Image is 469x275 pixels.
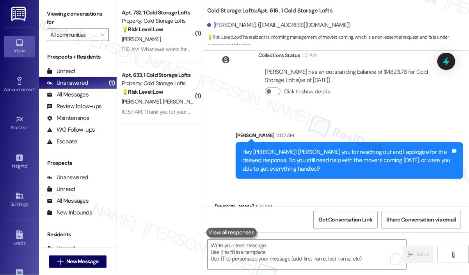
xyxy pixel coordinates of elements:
[122,36,161,43] span: [PERSON_NAME]
[275,131,294,139] div: 11:02 AM
[163,98,202,105] span: [PERSON_NAME]
[382,211,461,229] button: Share Conversation via email
[417,250,429,259] span: Send
[4,113,35,134] a: Site Visit •
[208,240,406,269] textarea: To enrich screen reader interactions, please activate Accessibility in Grammarly extension settings
[313,211,377,229] button: Get Conversation Link
[242,148,451,173] div: Hey [PERSON_NAME]! [PERSON_NAME] you for reaching out and I apologize for the delayed response. D...
[4,228,35,249] a: Leads
[4,36,35,57] a: Inbox
[215,202,419,213] div: [PERSON_NAME]
[47,245,75,253] div: Unread
[57,259,63,265] i: 
[122,17,194,25] div: Property: Cold Storage Lofts
[207,33,469,50] span: : The resident is informing management of movers coming, which is a non-essential request and fal...
[300,51,316,59] div: 1:51 AM
[387,216,456,224] span: Share Conversation via email
[11,7,27,21] img: ResiDesk Logo
[284,87,330,96] label: Click to show details
[47,79,88,87] div: Unanswered
[254,202,272,211] div: 11:31 AM
[258,51,300,59] div: Collections Status
[207,7,332,15] b: Cold Storage Lofts: Apt. 616, 1 Cold Storage Lofts
[47,67,75,75] div: Unread
[47,8,109,29] label: Viewing conversations for
[39,159,117,167] div: Prospects
[47,197,89,205] div: All Messages
[35,86,36,91] span: •
[47,185,75,193] div: Unread
[47,173,88,182] div: Unanswered
[122,26,163,33] strong: 💡 Risk Level: Low
[236,131,463,142] div: [PERSON_NAME]
[47,137,77,146] div: Escalate
[27,162,28,168] span: •
[122,9,194,17] div: Apt. 732, 1 Cold Storage Lofts
[122,46,196,53] div: 11:16 AM: What ever works for him
[207,21,351,29] div: [PERSON_NAME]. ([EMAIL_ADDRESS][DOMAIN_NAME])
[47,126,95,134] div: WO Follow-ups
[122,79,194,87] div: Property: Cold Storage Lofts
[207,34,240,40] strong: 💡 Risk Level: Low
[403,246,434,263] button: Send
[39,230,117,239] div: Residents
[122,71,194,79] div: Apt. 633, 1 Cold Storage Lofts
[122,98,163,105] span: [PERSON_NAME]
[39,53,117,61] div: Prospects + Residents
[50,29,96,41] input: All communities
[318,216,372,224] span: Get Conversation Link
[265,68,436,85] div: [PERSON_NAME] has an outstanding balance of $4823.76 for Cold Storage Lofts (as of [DATE])
[47,209,92,217] div: New Inbounds
[66,257,98,266] span: New Message
[4,151,35,172] a: Insights •
[107,77,117,89] div: (1)
[122,88,163,95] strong: 💡 Risk Level: Low
[408,252,414,258] i: 
[47,114,90,122] div: Maintenance
[100,32,105,38] i: 
[4,189,35,211] a: Buildings
[450,252,456,258] i: 
[49,255,107,268] button: New Message
[47,102,101,111] div: Review follow-ups
[47,91,89,99] div: All Messages
[28,124,29,129] span: •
